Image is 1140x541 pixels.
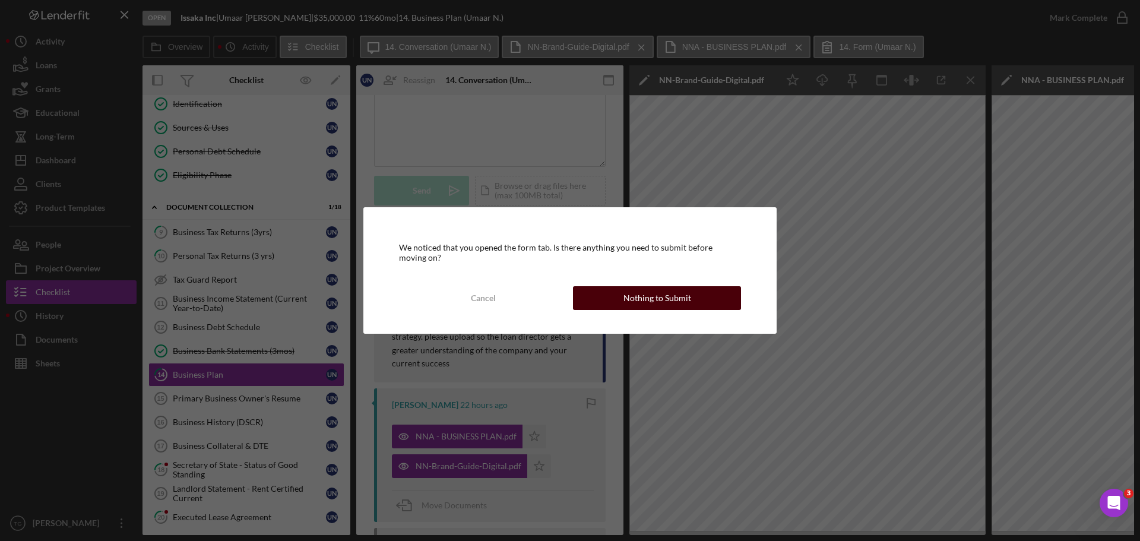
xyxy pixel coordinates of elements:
span: 3 [1124,489,1133,498]
div: Nothing to Submit [623,286,691,310]
button: Cancel [399,286,567,310]
div: Cancel [471,286,496,310]
iframe: Intercom live chat [1100,489,1128,517]
button: Nothing to Submit [573,286,741,310]
div: We noticed that you opened the form tab. Is there anything you need to submit before moving on? [399,243,741,262]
